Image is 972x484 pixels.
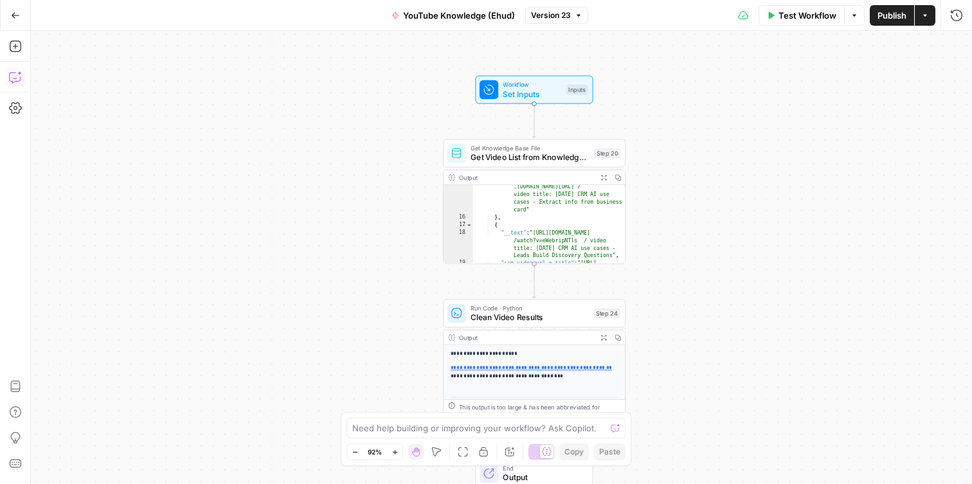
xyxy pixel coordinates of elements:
span: Get Video List from Knowledge Base [471,152,589,163]
span: End [503,463,583,473]
button: YouTube Knowledge (Ehud) [384,5,523,26]
button: Copy [559,444,589,460]
div: 18 [444,229,473,260]
span: Paste [599,446,620,458]
div: 16 [444,214,473,222]
div: Get Knowledge Base FileGet Video List from Knowledge BaseStep 20Output .[DOMAIN_NAME][URL] / vide... [443,139,625,264]
g: Edge from step_20 to step_24 [532,264,535,298]
div: WorkflowSet InputsInputs [443,76,625,104]
div: This output is too large & has been abbreviated for review. to view the full content. [459,402,620,421]
div: Output [459,173,593,183]
div: 19 [444,260,473,298]
span: Copy [564,446,584,458]
g: Edge from start to step_20 [532,103,535,138]
div: Output [459,333,593,343]
div: 15 [444,175,473,214]
button: Version 23 [525,7,588,24]
span: Workflow [503,80,561,89]
div: 17 [444,222,473,229]
div: Inputs [566,84,588,94]
span: YouTube Knowledge (Ehud) [403,9,515,22]
span: Version 23 [531,10,571,21]
span: Output [503,472,583,483]
span: Get Knowledge Base File [471,143,589,153]
div: Step 24 [593,308,620,318]
span: Toggle code folding, rows 17 through 20 [466,222,473,229]
span: Publish [878,9,906,22]
span: 92% [368,447,382,457]
button: Publish [870,5,914,26]
span: Clean Video Results [471,312,589,323]
div: Step 20 [594,148,620,158]
span: Set Inputs [503,88,561,100]
button: Paste [594,444,625,460]
span: Run Code · Python [471,303,589,313]
span: Test Workflow [779,9,836,22]
button: Test Workflow [759,5,844,26]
